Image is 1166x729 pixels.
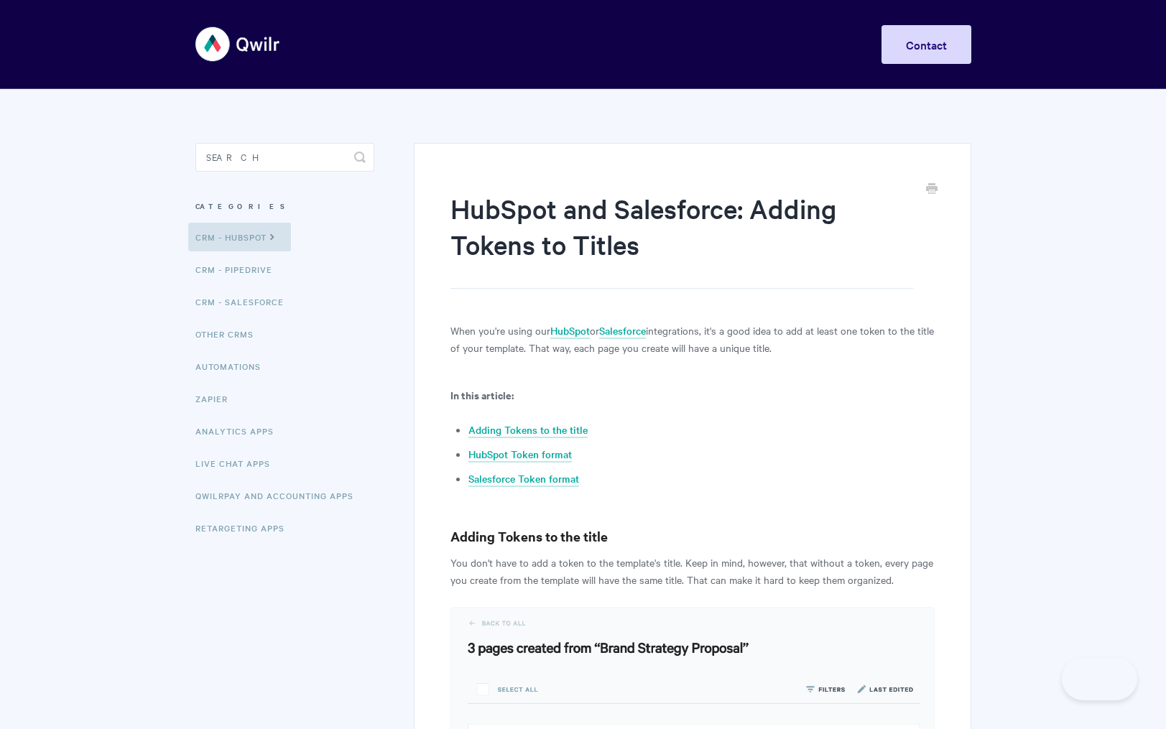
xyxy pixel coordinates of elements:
[195,481,364,510] a: QwilrPay and Accounting Apps
[468,471,579,487] a: Salesforce Token format
[882,25,971,64] a: Contact
[195,193,374,219] h3: Categories
[195,514,295,542] a: Retargeting Apps
[468,447,572,463] a: HubSpot Token format
[195,449,281,478] a: Live Chat Apps
[450,387,514,402] b: In this article:
[195,352,272,381] a: Automations
[195,143,374,172] input: Search
[450,190,912,289] h1: HubSpot and Salesforce: Adding Tokens to Titles
[195,255,283,284] a: CRM - Pipedrive
[195,384,239,413] a: Zapier
[195,417,284,445] a: Analytics Apps
[1062,657,1137,700] iframe: Toggle Customer Support
[926,182,938,198] a: Print this Article
[450,526,934,547] h3: Adding Tokens to the title
[195,320,264,348] a: Other CRMs
[550,323,590,339] a: HubSpot
[450,554,934,588] p: You don't have to add a token to the template's title. Keep in mind, however, that without a toke...
[450,322,934,356] p: When you're using our or integrations, it's a good idea to add at least one token to the title of...
[195,287,295,316] a: CRM - Salesforce
[468,422,588,438] a: Adding Tokens to the title
[188,223,291,251] a: CRM - HubSpot
[599,323,646,339] a: Salesforce
[195,17,281,71] img: Qwilr Help Center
